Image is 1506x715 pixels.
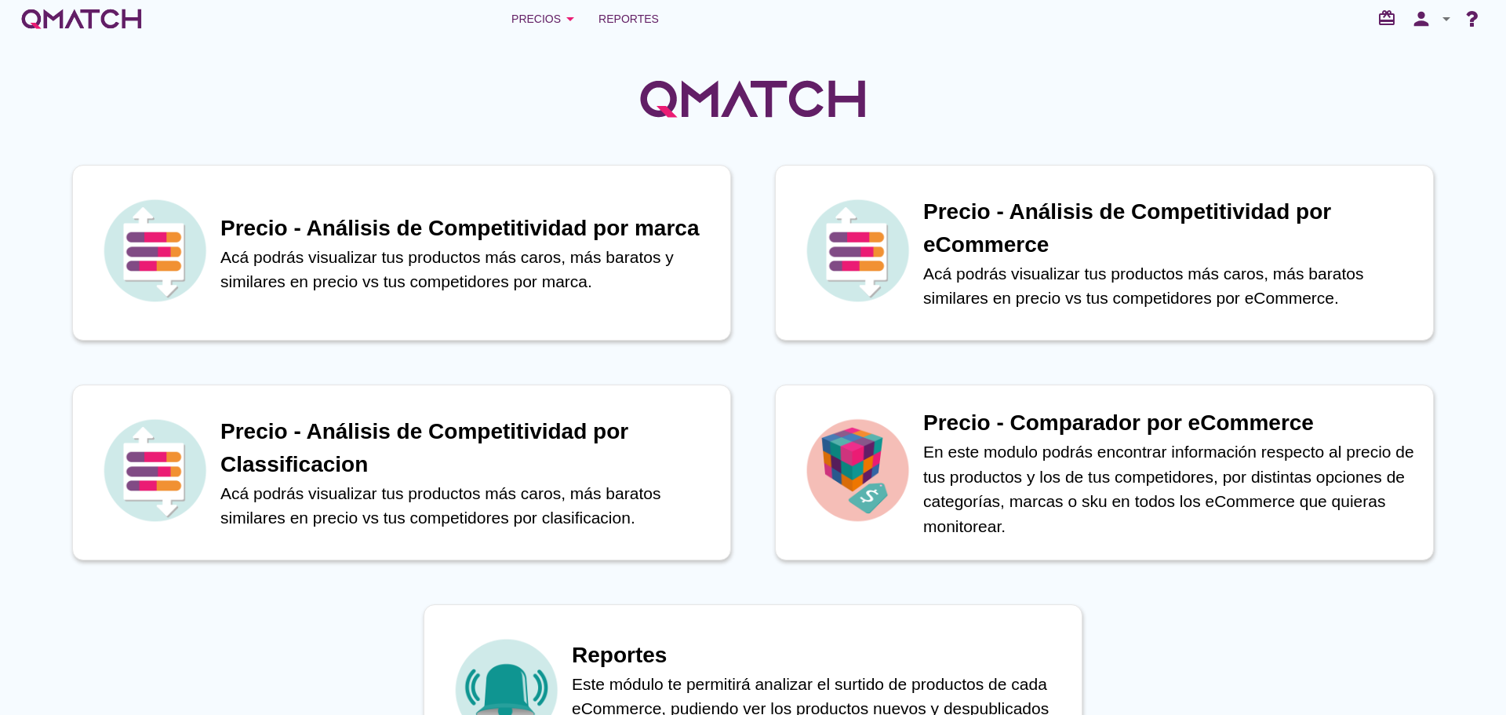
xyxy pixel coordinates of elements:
h1: Precio - Análisis de Competitividad por eCommerce [923,195,1417,261]
img: icon [802,195,912,305]
i: arrow_drop_down [561,9,580,28]
a: iconPrecio - Análisis de Competitividad por eCommerceAcá podrás visualizar tus productos más caro... [753,165,1456,341]
p: Acá podrás visualizar tus productos más caros, más baratos similares en precio vs tus competidore... [220,481,715,531]
img: icon [802,415,912,525]
h1: Precio - Comparador por eCommerce [923,407,1417,440]
h1: Precio - Análisis de Competitividad por marca [220,212,715,245]
i: arrow_drop_down [1437,9,1456,28]
p: Acá podrás visualizar tus productos más caros, más baratos similares en precio vs tus competidore... [923,261,1417,311]
a: Reportes [592,3,665,35]
img: QMatchLogo [635,60,871,138]
p: En este modulo podrás encontrar información respecto al precio de tus productos y los de tus comp... [923,440,1417,538]
img: icon [100,195,209,305]
h1: Reportes [572,639,1066,672]
span: Reportes [598,9,659,28]
a: iconPrecio - Comparador por eCommerceEn este modulo podrás encontrar información respecto al prec... [753,385,1456,560]
a: iconPrecio - Análisis de Competitividad por ClassificacionAcá podrás visualizar tus productos más... [50,385,753,560]
p: Acá podrás visualizar tus productos más caros, más baratos y similares en precio vs tus competido... [220,245,715,294]
div: Precios [511,9,580,28]
i: person [1406,8,1437,30]
a: white-qmatch-logo [19,3,144,35]
h1: Precio - Análisis de Competitividad por Classificacion [220,415,715,481]
img: icon [100,415,209,525]
i: redeem [1377,9,1402,27]
button: Precios [499,3,592,35]
a: iconPrecio - Análisis de Competitividad por marcaAcá podrás visualizar tus productos más caros, m... [50,165,753,341]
